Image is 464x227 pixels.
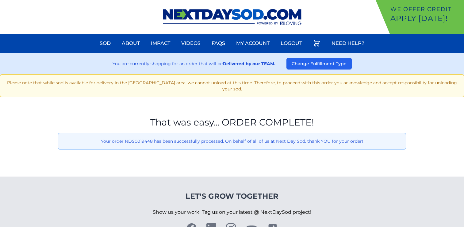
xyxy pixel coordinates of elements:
[390,14,462,23] p: Apply [DATE]!
[208,36,229,51] a: FAQs
[118,36,144,51] a: About
[390,5,462,14] p: We offer Credit
[63,138,401,144] p: Your order NDS0019448 has been successfully processed. On behalf of all of us at Next Day Sod, th...
[328,36,368,51] a: Need Help?
[178,36,204,51] a: Videos
[153,201,311,223] p: Show us your work! Tag us on your latest @ NextDaySod project!
[5,80,459,92] p: Please note that while sod is available for delivery in the [GEOGRAPHIC_DATA] area, we cannot unl...
[96,36,114,51] a: Sod
[153,191,311,201] h4: Let's Grow Together
[232,36,273,51] a: My Account
[147,36,174,51] a: Impact
[58,117,406,128] h1: That was easy... ORDER COMPLETE!
[277,36,306,51] a: Logout
[223,61,275,66] strong: Delivered by our TEAM.
[286,58,352,70] button: Change Fulfillment Type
